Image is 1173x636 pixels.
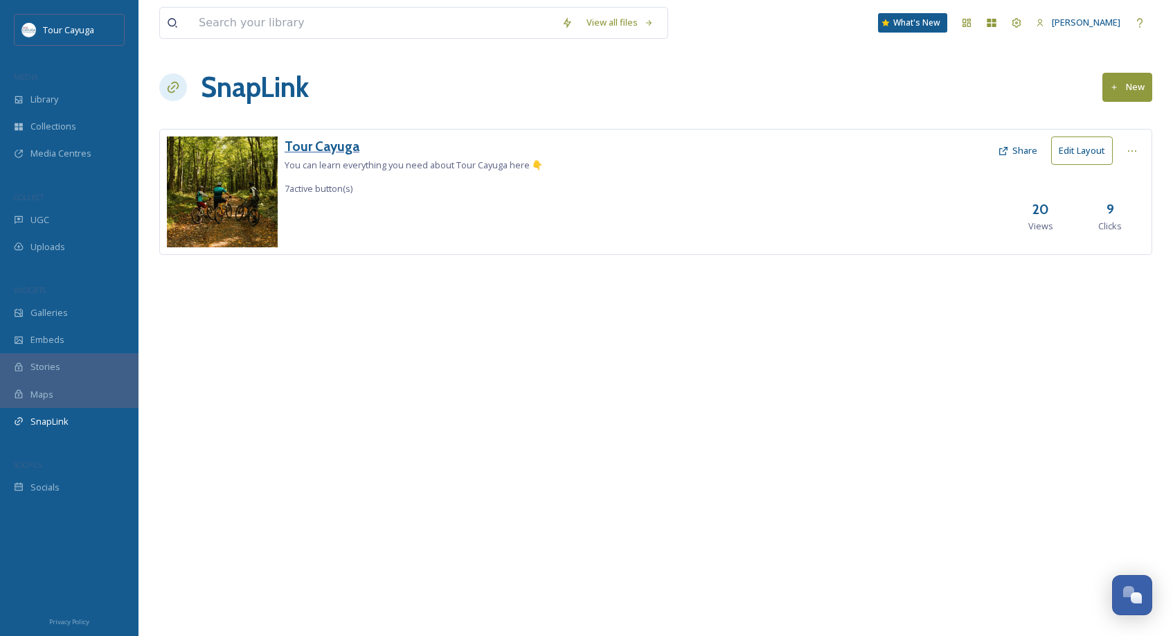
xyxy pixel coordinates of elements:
[1051,136,1113,165] button: Edit Layout
[1029,9,1127,36] a: [PERSON_NAME]
[30,481,60,494] span: Socials
[285,136,543,157] a: Tour Cayuga
[30,120,76,133] span: Collections
[30,240,65,254] span: Uploads
[991,137,1044,164] button: Share
[43,24,94,36] span: Tour Cayuga
[49,612,89,629] a: Privacy Policy
[1051,136,1120,165] a: Edit Layout
[285,182,352,195] span: 7 active button(s)
[14,71,38,82] span: MEDIA
[201,67,309,108] h1: SnapLink
[1107,200,1114,220] h3: 9
[1112,575,1152,615] button: Open Chat
[14,192,44,202] span: COLLECT
[14,459,42,470] span: SOCIALS
[1102,73,1152,101] button: New
[49,617,89,626] span: Privacy Policy
[1032,200,1049,220] h3: 20
[1028,220,1053,233] span: Views
[22,23,36,37] img: download.jpeg
[30,388,53,401] span: Maps
[14,285,46,295] span: WIDGETS
[30,147,91,160] span: Media Centres
[167,136,278,247] img: b5d037cd-04cd-4fac-9b64-9a22eac2a8e5.jpg
[580,9,661,36] a: View all files
[30,360,60,373] span: Stories
[30,93,58,106] span: Library
[30,333,64,346] span: Embeds
[30,306,68,319] span: Galleries
[192,8,555,38] input: Search your library
[30,415,69,428] span: SnapLink
[30,213,49,227] span: UGC
[878,13,947,33] a: What's New
[285,159,543,171] span: You can learn everything you need about Tour Cayuga here 👇
[1098,220,1122,233] span: Clicks
[1052,16,1120,28] span: [PERSON_NAME]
